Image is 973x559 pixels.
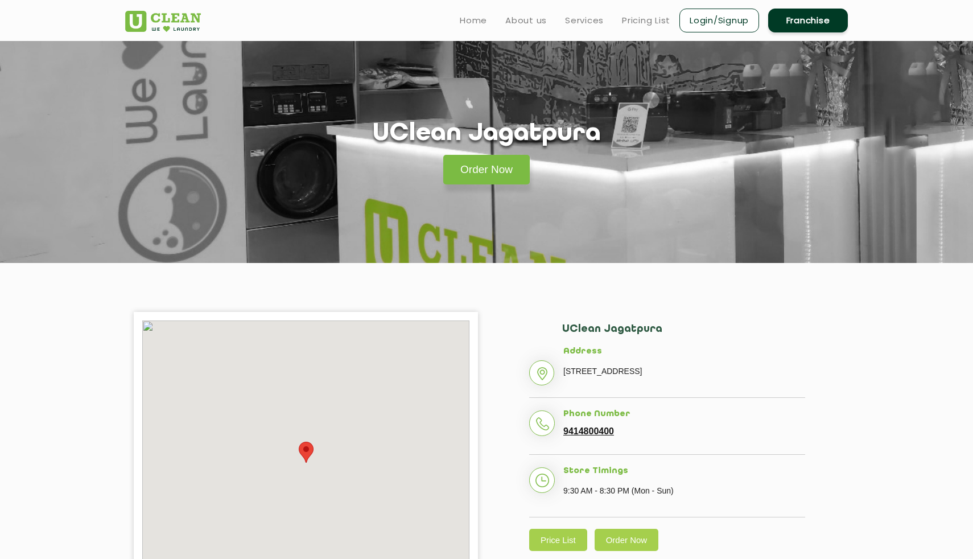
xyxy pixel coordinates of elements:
a: About us [505,14,547,27]
a: Order Now [595,529,659,551]
a: Home [460,14,487,27]
p: 9:30 AM - 8:30 PM (Mon - Sun) [563,482,805,499]
h5: Phone Number [563,409,805,420]
h5: Address [563,347,805,357]
img: UClean Laundry and Dry Cleaning [125,11,201,32]
a: Pricing List [622,14,670,27]
a: Order Now [443,155,530,184]
a: 9414800400 [563,426,614,437]
a: Login/Signup [679,9,759,32]
h1: UClean Jagatpura [373,120,601,149]
h2: UClean Jagatpura [562,323,805,347]
a: Price List [529,529,587,551]
a: Franchise [768,9,848,32]
p: [STREET_ADDRESS] [563,363,805,380]
a: Services [565,14,604,27]
h5: Store Timings [563,466,805,476]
